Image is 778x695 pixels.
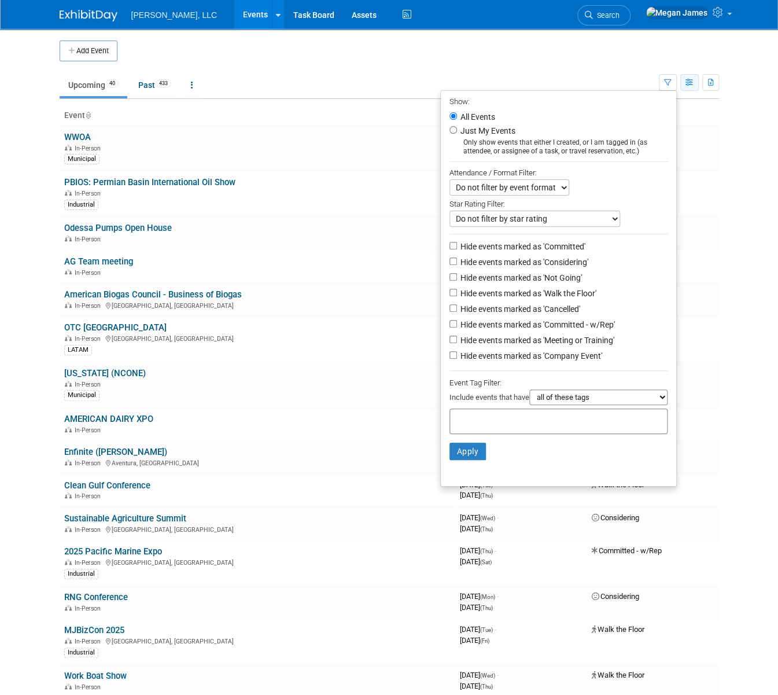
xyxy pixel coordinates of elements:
[592,480,644,489] span: Walk the Floor
[65,638,72,643] img: In-Person Event
[64,300,451,310] div: [GEOGRAPHIC_DATA], [GEOGRAPHIC_DATA]
[64,289,242,300] a: American Biogas Council - Business of Biogas
[64,569,98,579] div: Industrial
[460,491,493,499] span: [DATE]
[460,480,496,489] span: [DATE]
[458,350,602,362] label: Hide events marked as 'Company Event'
[64,132,91,142] a: WWOA
[65,683,72,689] img: In-Person Event
[480,683,493,690] span: (Thu)
[497,513,499,522] span: -
[460,513,499,522] span: [DATE]
[65,492,72,498] img: In-Person Event
[64,546,162,557] a: 2025 Pacific Marine Expo
[106,79,119,88] span: 40
[592,671,644,679] span: Walk the Floor
[60,74,127,96] a: Upcoming40
[75,236,104,243] span: In-Person
[64,513,186,524] a: Sustainable Agriculture Summit
[460,671,499,679] span: [DATE]
[64,458,451,467] div: Aventura, [GEOGRAPHIC_DATA]
[75,459,104,467] span: In-Person
[64,671,127,681] a: Work Boat Show
[64,480,150,491] a: Clean Gulf Conference
[75,381,104,388] span: In-Person
[480,594,495,600] span: (Mon)
[449,138,668,156] div: Only show events that either I created, or I am tagged in (as attendee, or assignee of a task, or...
[460,636,489,645] span: [DATE]
[85,111,91,120] a: Sort by Event Name
[75,302,104,310] span: In-Person
[458,288,596,299] label: Hide events marked as 'Walk the Floor'
[458,241,585,252] label: Hide events marked as 'Committed'
[64,636,451,645] div: [GEOGRAPHIC_DATA], [GEOGRAPHIC_DATA]
[458,272,582,284] label: Hide events marked as 'Not Going'
[64,414,153,424] a: AMERICAN DAIRY XPO
[75,426,104,434] span: In-Person
[75,683,104,691] span: In-Person
[64,322,167,333] a: OTC [GEOGRAPHIC_DATA]
[449,166,668,179] div: Attendance / Format Filter:
[449,389,668,409] div: Include events that have
[460,625,496,634] span: [DATE]
[480,548,493,554] span: (Thu)
[156,79,171,88] span: 433
[480,515,495,521] span: (Wed)
[130,74,180,96] a: Past433
[495,625,496,634] span: -
[64,390,99,400] div: Municipal
[480,627,493,633] span: (Tue)
[65,526,72,532] img: In-Person Event
[646,6,708,19] img: Megan James
[592,625,644,634] span: Walk the Floor
[60,106,455,126] th: Event
[458,319,615,330] label: Hide events marked as 'Committed - w/Rep'
[64,557,451,567] div: [GEOGRAPHIC_DATA], [GEOGRAPHIC_DATA]
[460,603,493,612] span: [DATE]
[60,41,117,61] button: Add Event
[497,671,499,679] span: -
[480,605,493,611] span: (Thu)
[460,592,499,601] span: [DATE]
[64,368,146,378] a: [US_STATE] (NCONE)
[592,546,662,555] span: Committed - w/Rep
[593,11,620,20] span: Search
[480,638,489,644] span: (Fri)
[64,524,451,534] div: [GEOGRAPHIC_DATA], [GEOGRAPHIC_DATA]
[449,196,668,211] div: Star Rating Filter:
[64,625,124,635] a: MJBizCon 2025
[460,557,492,566] span: [DATE]
[458,303,580,315] label: Hide events marked as 'Cancelled'
[480,482,493,488] span: (Tue)
[64,592,128,602] a: RNG Conference
[75,605,104,612] span: In-Person
[65,236,72,241] img: In-Person Event
[64,447,167,457] a: Enfinite ([PERSON_NAME])
[75,269,104,277] span: In-Person
[64,177,235,187] a: PBIOS: Permian Basin International Oil Show
[65,190,72,196] img: In-Person Event
[64,223,172,233] a: Odessa Pumps Open House
[577,5,630,25] a: Search
[75,335,104,343] span: In-Person
[592,513,639,522] span: Considering
[495,546,496,555] span: -
[75,492,104,500] span: In-Person
[64,200,98,210] div: Industrial
[592,592,639,601] span: Considering
[64,648,98,658] div: Industrial
[449,94,668,108] div: Show:
[65,426,72,432] img: In-Person Event
[131,10,217,20] span: [PERSON_NAME], LLC
[75,638,104,645] span: In-Person
[497,592,499,601] span: -
[64,256,133,267] a: AG Team meeting
[65,459,72,465] img: In-Person Event
[458,125,515,137] label: Just My Events
[75,145,104,152] span: In-Person
[65,145,72,150] img: In-Person Event
[60,10,117,21] img: ExhibitDay
[75,526,104,534] span: In-Person
[460,546,496,555] span: [DATE]
[480,672,495,679] span: (Wed)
